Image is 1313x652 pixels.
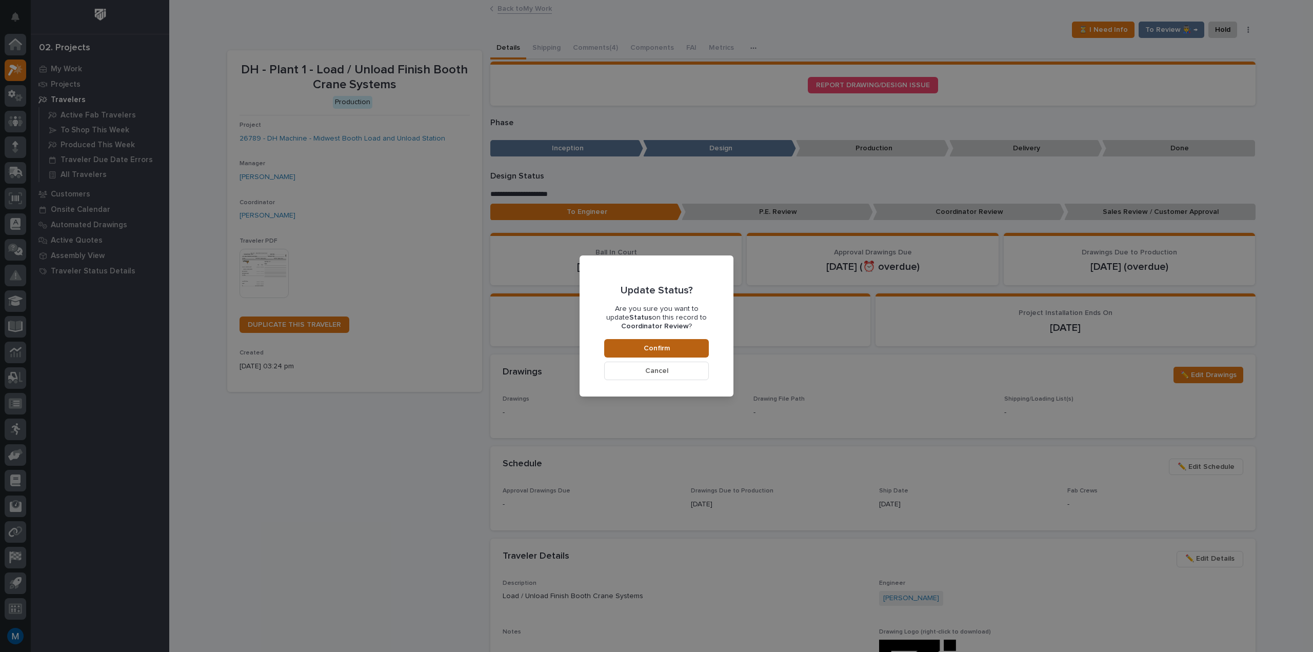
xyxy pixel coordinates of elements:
b: Status [629,314,652,321]
button: Confirm [604,339,709,358]
b: Coordinator Review [621,323,689,330]
p: Update Status? [621,284,693,297]
span: Cancel [645,366,668,376]
p: Are you sure you want to update on this record to ? [604,305,709,330]
span: Confirm [644,344,670,353]
button: Cancel [604,362,709,380]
